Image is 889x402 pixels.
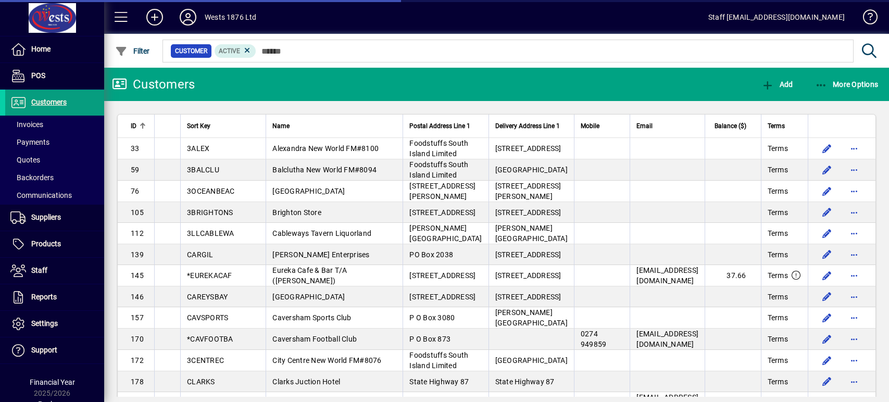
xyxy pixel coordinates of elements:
span: [STREET_ADDRESS] [409,208,475,217]
span: Home [31,45,51,53]
span: Customer [175,46,207,56]
span: Quotes [10,156,40,164]
span: Clarks Juction Hotel [272,378,340,386]
span: Products [31,240,61,248]
span: Terms [768,228,788,238]
span: 3CENTREC [187,356,224,365]
span: Staff [31,266,47,274]
span: 3OCEANBEAC [187,187,235,195]
div: Name [272,120,396,132]
span: Support [31,346,57,354]
a: Communications [5,186,104,204]
span: Filter [115,47,150,55]
button: More options [846,140,862,157]
span: [STREET_ADDRESS] [409,293,475,301]
span: Terms [768,292,788,302]
span: Terms [768,334,788,344]
span: 3LLCABLEWA [187,229,234,237]
a: Support [5,337,104,363]
span: 145 [131,271,144,280]
span: Eureka Cafe & Bar T/A ([PERSON_NAME]) [272,266,347,285]
button: More options [846,225,862,242]
a: Settings [5,311,104,337]
span: [STREET_ADDRESS] [495,208,561,217]
button: Add [759,75,795,94]
div: Customers [112,76,195,93]
span: [PERSON_NAME][GEOGRAPHIC_DATA] [495,224,568,243]
span: [PERSON_NAME] Enterprises [272,250,369,259]
a: Home [5,36,104,62]
span: [EMAIL_ADDRESS][DOMAIN_NAME] [636,330,698,348]
a: Knowledge Base [855,2,876,36]
span: Terms [768,249,788,260]
span: CARGIL [187,250,214,259]
span: Terms [768,186,788,196]
span: Reports [31,293,57,301]
a: Staff [5,258,104,284]
a: Reports [5,284,104,310]
span: Terms [768,270,788,281]
span: 157 [131,313,144,322]
span: More Options [815,80,879,89]
span: 0274 949859 [581,330,607,348]
button: Profile [171,8,205,27]
span: CAVSPORTS [187,313,228,322]
span: Communications [10,191,72,199]
span: [STREET_ADDRESS] [495,144,561,153]
span: [GEOGRAPHIC_DATA] [272,187,345,195]
span: *EUREKACAF [187,271,232,280]
span: Financial Year [30,378,75,386]
div: ID [131,120,148,132]
button: More options [846,331,862,347]
span: Caversham Football Club [272,335,357,343]
span: Foodstuffs South Island Limited [409,139,468,158]
span: 172 [131,356,144,365]
span: POS [31,71,45,80]
span: 139 [131,250,144,259]
button: Edit [819,140,835,157]
span: P O Box 873 [409,335,450,343]
span: Payments [10,138,49,146]
span: State Highway 87 [495,378,555,386]
span: Name [272,120,290,132]
button: More options [846,288,862,305]
span: 112 [131,229,144,237]
td: 37.66 [705,265,761,286]
button: More options [846,183,862,199]
button: Edit [819,309,835,326]
span: Foodstuffs South Island Limited [409,351,468,370]
span: [GEOGRAPHIC_DATA] [495,166,568,174]
span: CLARKS [187,378,215,386]
span: [PERSON_NAME][GEOGRAPHIC_DATA] [409,224,482,243]
span: 33 [131,144,140,153]
a: Invoices [5,116,104,133]
a: Products [5,231,104,257]
span: Terms [768,355,788,366]
span: [PERSON_NAME][GEOGRAPHIC_DATA] [495,308,568,327]
span: Email [636,120,653,132]
span: Balance ($) [715,120,746,132]
span: Add [761,80,793,89]
span: ID [131,120,136,132]
span: Customers [31,98,67,106]
span: [EMAIL_ADDRESS][DOMAIN_NAME] [636,266,698,285]
div: Staff [EMAIL_ADDRESS][DOMAIN_NAME] [708,9,845,26]
div: Wests 1876 Ltd [205,9,256,26]
span: Balclutha New World FM#8094 [272,166,377,174]
span: Foodstuffs South Island Limited [409,160,468,179]
button: More Options [812,75,881,94]
span: Terms [768,312,788,323]
span: Brighton Store [272,208,321,217]
span: 3ALEX [187,144,209,153]
span: [STREET_ADDRESS] [495,271,561,280]
span: Postal Address Line 1 [409,120,470,132]
button: Edit [819,204,835,221]
span: State Highway 87 [409,378,469,386]
span: Caversham Sports Club [272,313,351,322]
span: Suppliers [31,213,61,221]
button: Filter [112,42,153,60]
span: CAREYSBAY [187,293,228,301]
span: 76 [131,187,140,195]
span: 146 [131,293,144,301]
button: Edit [819,183,835,199]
